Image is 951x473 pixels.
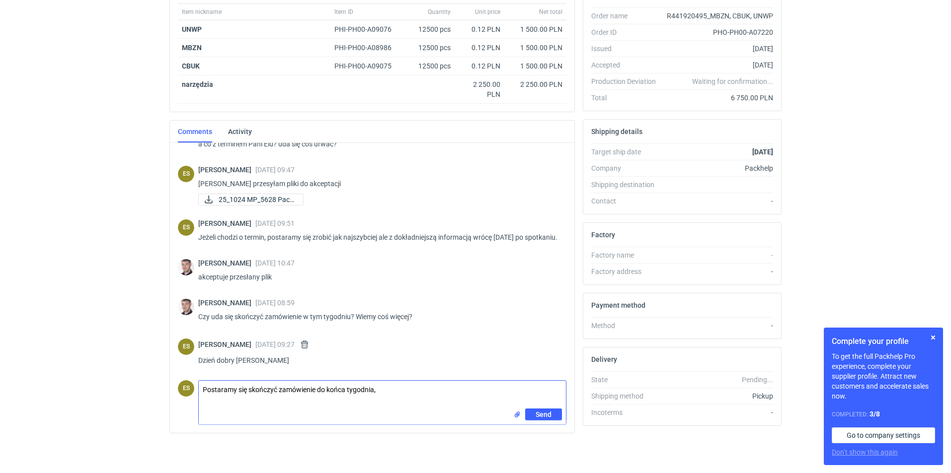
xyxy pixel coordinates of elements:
[591,147,664,157] div: Target ship date
[405,39,455,57] div: 12500 pcs
[178,299,194,315] img: Maciej Sikora
[182,25,202,33] strong: UNWP
[539,8,562,16] span: Net total
[475,8,500,16] span: Unit price
[752,148,773,156] strong: [DATE]
[182,8,222,16] span: Item nickname
[591,180,664,190] div: Shipping destination
[178,338,194,355] div: Elżbieta Sybilska
[334,8,353,16] span: Item ID
[664,11,773,21] div: R441920495_MBZN, CBUK, UNWP
[459,61,500,71] div: 0.12 PLN
[591,60,664,70] div: Accepted
[459,79,500,99] div: 2 250.00 PLN
[178,166,194,182] div: Elżbieta Sybilska
[459,24,500,34] div: 0.12 PLN
[664,391,773,401] div: Pickup
[178,380,194,397] figcaption: ES
[508,79,562,89] div: 2 250.00 PLN
[198,219,255,227] span: [PERSON_NAME]
[832,336,935,347] h1: Complete your profile
[178,259,194,275] img: Maciej Sikora
[178,219,194,236] figcaption: ES
[591,391,664,401] div: Shipping method
[591,196,664,206] div: Contact
[591,76,664,86] div: Production Deviation
[591,375,664,385] div: State
[508,43,562,53] div: 1 500.00 PLN
[591,321,664,331] div: Method
[255,259,295,267] span: [DATE] 10:47
[870,410,880,418] strong: 3 / 8
[198,194,304,205] a: 25_1024 MP_5628 Pack...
[178,380,194,397] div: Elżbieta Sybilska
[664,196,773,206] div: -
[199,381,566,408] textarea: Postaramy się skończyć zamówienie do końca tygodnia,
[334,61,401,71] div: PHI-PH00-A09075
[255,340,295,348] span: [DATE] 09:27
[664,60,773,70] div: [DATE]
[664,163,773,173] div: Packhelp
[591,250,664,260] div: Factory name
[832,427,935,443] a: Go to company settings
[178,338,194,355] figcaption: ES
[182,62,200,70] strong: CBUK
[405,57,455,75] div: 12500 pcs
[664,267,773,276] div: -
[664,250,773,260] div: -
[182,80,213,88] strong: narzędzia
[198,259,255,267] span: [PERSON_NAME]
[198,166,255,174] span: [PERSON_NAME]
[198,340,255,348] span: [PERSON_NAME]
[591,231,615,239] h2: Factory
[664,93,773,103] div: 6 750.00 PLN
[198,271,558,283] p: akceptuje przesłany plik
[508,61,562,71] div: 1 500.00 PLN
[428,8,451,16] span: Quantity
[198,138,558,150] p: a co z terminem Pani Elu? uda się coś urwać?
[405,20,455,39] div: 12500 pcs
[228,121,252,142] a: Activity
[255,219,295,227] span: [DATE] 09:51
[832,351,935,401] p: To get the full Packhelp Pro experience, complete your supplier profile. Attract new customers an...
[334,43,401,53] div: PHI-PH00-A08986
[742,376,773,384] em: Pending...
[664,321,773,331] div: -
[219,194,295,205] span: 25_1024 MP_5628 Pack...
[198,354,558,366] p: Dzień dobry [PERSON_NAME]
[591,301,645,309] h2: Payment method
[255,299,295,307] span: [DATE] 08:59
[591,128,642,135] h2: Shipping details
[334,24,401,34] div: PHI-PH00-A09076
[591,407,664,417] div: Incoterms
[927,332,939,343] button: Skip for now
[198,178,558,190] p: [PERSON_NAME] przesyłam pliki do akceptacji
[182,44,202,52] a: MBZN
[198,299,255,307] span: [PERSON_NAME]
[591,163,664,173] div: Company
[591,44,664,54] div: Issued
[692,76,773,86] em: Waiting for confirmation...
[536,411,552,418] span: Send
[198,194,298,205] div: 25_1024 MP_5628 Packhelp Kartoniki 3wz.--.1A.PDF
[508,24,562,34] div: 1 500.00 PLN
[591,27,664,37] div: Order ID
[198,231,558,243] p: Jeżeli chodzi o termin, postaramy się zrobić jak najszybciej ale z dokładniejszą informacją wrócę...
[178,219,194,236] div: Elżbieta Sybilska
[255,166,295,174] span: [DATE] 09:47
[178,121,212,142] a: Comments
[664,407,773,417] div: -
[591,267,664,276] div: Factory address
[591,355,617,363] h2: Delivery
[664,27,773,37] div: PHO-PH00-A07220
[459,43,500,53] div: 0.12 PLN
[198,311,558,323] p: Czy uda się skończyć zamówienie w tym tygodniu? Wiemy coś więcej?
[832,409,935,419] div: Completed:
[591,11,664,21] div: Order name
[591,93,664,103] div: Total
[664,44,773,54] div: [DATE]
[525,408,562,420] button: Send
